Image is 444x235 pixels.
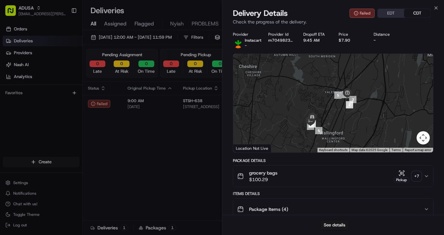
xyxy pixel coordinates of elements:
span: grocery bags [249,170,277,176]
button: Map camera controls [417,131,430,144]
button: Failed [350,9,375,18]
img: Google [235,144,257,152]
div: Location Not Live [233,144,271,152]
img: profile_instacart_ahold_partner.png [233,38,243,48]
span: Delivery Details [233,8,288,19]
a: Report a map error [405,148,431,152]
div: 9:45 AM [303,38,328,43]
div: Provider [233,32,258,37]
div: $7.90 [339,38,363,43]
div: 6 [315,127,322,134]
div: Pickup [394,177,409,183]
button: Pickup+7 [394,170,421,183]
div: 5 [334,92,342,99]
button: Package Items (4) [233,199,433,220]
p: Check the progress of the delivery. [233,19,433,25]
button: EDT [378,9,404,18]
div: Distance [374,32,398,37]
span: Instacart [245,38,261,43]
div: Provider Id [268,32,293,37]
div: Package Details [233,158,433,163]
button: m704982385 [268,38,293,43]
span: $100.29 [249,176,277,183]
div: - [374,38,398,43]
a: Terms [391,148,401,152]
button: Keyboard shortcuts [319,148,348,152]
span: - [245,43,247,48]
div: + 7 [412,172,421,181]
div: 3 [349,96,356,103]
a: Open this area in Google Maps (opens a new window) [235,144,257,152]
button: See details [321,220,348,230]
div: 4 [342,91,349,98]
div: Dropoff ETA [303,32,328,37]
div: 7 [307,123,314,130]
div: 2 [346,101,353,108]
span: Package Items ( 4 ) [249,206,288,213]
div: Price [339,32,363,37]
button: Pickup [394,170,409,183]
button: CDT [404,9,430,18]
span: Map data ©2025 Google [351,148,388,152]
div: Items Details [233,191,433,196]
button: grocery bags$100.29Pickup+7 [233,166,433,187]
